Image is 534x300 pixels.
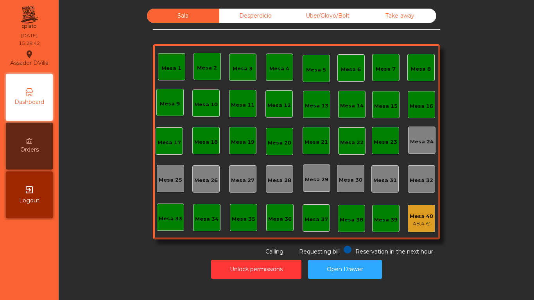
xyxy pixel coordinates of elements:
[355,248,433,255] span: Reservation in the next hour
[161,64,181,72] div: Mesa 1
[374,138,397,146] div: Mesa 23
[21,32,38,39] div: [DATE]
[340,216,363,224] div: Mesa 38
[339,176,362,184] div: Mesa 30
[373,177,397,184] div: Mesa 31
[232,215,255,223] div: Mesa 35
[160,100,180,108] div: Mesa 9
[231,138,254,146] div: Mesa 19
[374,216,398,224] div: Mesa 39
[19,40,40,47] div: 15:28:42
[410,138,434,146] div: Mesa 24
[231,177,254,184] div: Mesa 27
[20,4,39,31] img: qpiato
[211,260,301,279] button: Unlock permissions
[410,177,433,184] div: Mesa 32
[305,138,328,146] div: Mesa 21
[159,215,182,223] div: Mesa 33
[411,65,431,73] div: Mesa 8
[19,196,39,205] span: Logout
[340,102,364,110] div: Mesa 14
[299,248,340,255] span: Requesting bill
[10,48,48,68] div: Assador DVilla
[20,146,39,154] span: Orders
[305,176,328,184] div: Mesa 29
[292,9,364,23] div: Uber/Glovo/Bolt
[159,176,182,184] div: Mesa 25
[14,98,44,106] span: Dashboard
[305,102,328,110] div: Mesa 13
[233,65,253,73] div: Mesa 3
[268,177,291,184] div: Mesa 28
[410,102,433,110] div: Mesa 16
[340,139,364,146] div: Mesa 22
[268,215,292,223] div: Mesa 36
[376,65,396,73] div: Mesa 7
[231,101,254,109] div: Mesa 11
[308,260,382,279] button: Open Drawer
[194,138,218,146] div: Mesa 18
[364,9,436,23] div: Take away
[410,212,433,220] div: Mesa 40
[195,215,219,223] div: Mesa 34
[341,66,361,73] div: Mesa 6
[374,102,398,110] div: Mesa 15
[306,66,326,74] div: Mesa 5
[147,9,219,23] div: Sala
[265,248,283,255] span: Calling
[267,102,291,109] div: Mesa 12
[25,185,34,195] i: exit_to_app
[305,216,328,223] div: Mesa 37
[25,50,34,59] i: location_on
[197,64,217,72] div: Mesa 2
[194,177,218,184] div: Mesa 26
[410,220,433,228] div: 48.4 €
[268,139,291,147] div: Mesa 20
[194,101,218,109] div: Mesa 10
[219,9,292,23] div: Desperdicio
[158,139,181,146] div: Mesa 17
[269,65,289,73] div: Mesa 4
